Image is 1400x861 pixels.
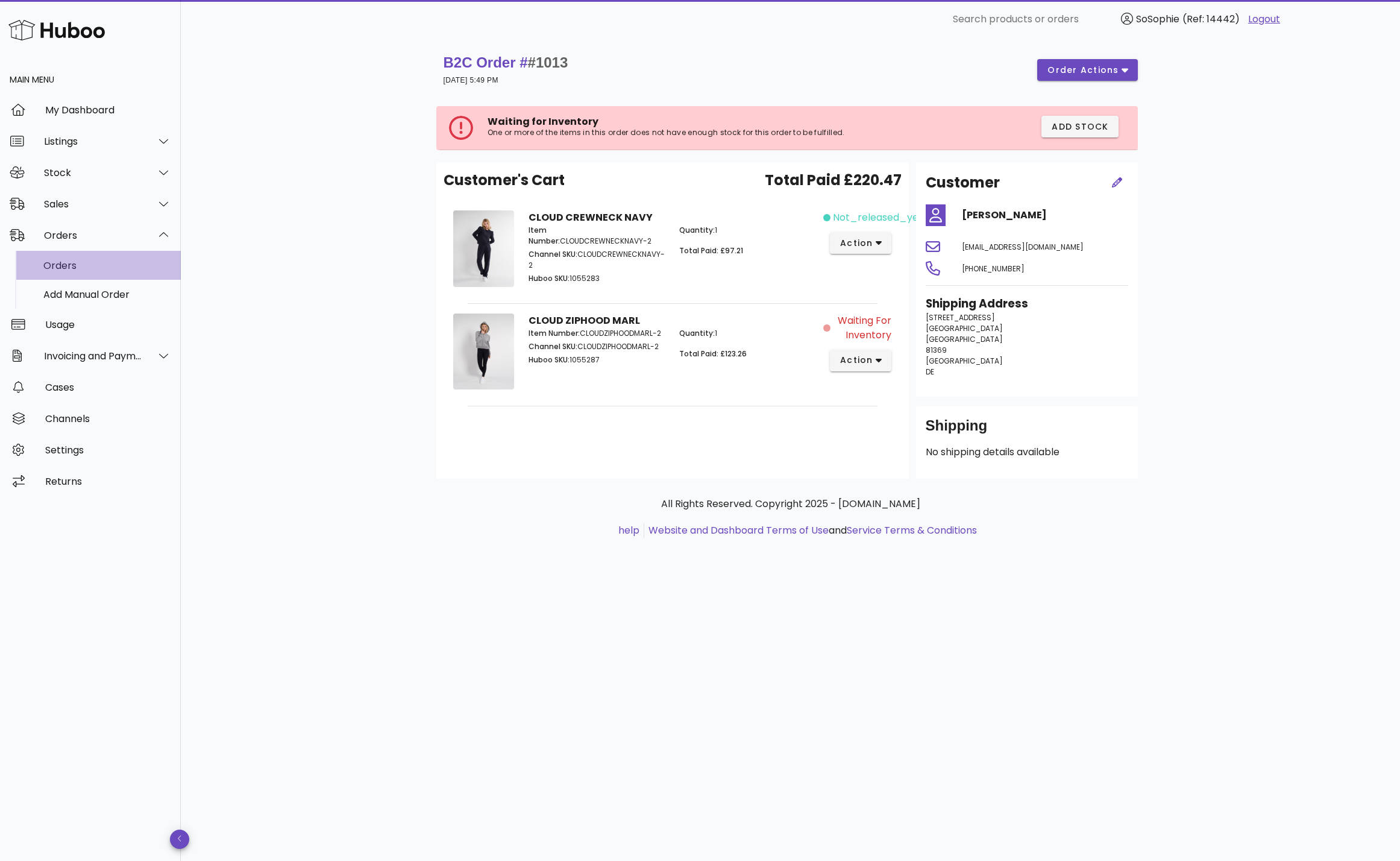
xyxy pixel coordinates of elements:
span: Item Number: [529,328,580,338]
span: Channel SKU: [529,249,577,259]
span: Waiting for Inventory [833,314,891,342]
p: One or more of the items in this order does not have enough stock for this order to be fulfilled. [488,128,914,137]
span: Quantity: [679,328,715,338]
div: Listings [44,136,142,147]
img: Huboo Logo [8,17,105,43]
p: CLOUDCREWNECKNAVY-2 [529,225,665,247]
span: action [840,354,873,367]
span: Waiting for Inventory [488,115,598,128]
span: action [840,237,873,250]
button: order actions [1037,59,1137,81]
span: [PHONE_NUMBER] [962,263,1025,274]
span: Huboo SKU: [529,355,570,365]
span: Total Paid £220.47 [765,169,902,191]
span: [EMAIL_ADDRESS][DOMAIN_NAME] [962,242,1084,252]
div: Invoicing and Payments [44,350,142,362]
p: 1 [679,225,816,236]
span: Item Number: [529,225,560,246]
img: Product Image [453,314,514,390]
span: DE [926,367,934,377]
a: Website and Dashboard Terms of Use [648,523,829,537]
div: Usage [45,319,171,330]
span: Huboo SKU: [529,273,570,283]
div: Cases [45,382,171,393]
div: Orders [44,230,142,241]
span: (Ref: 14442) [1182,12,1240,26]
span: Total Paid: £123.26 [679,348,747,359]
p: No shipping details available [926,445,1128,459]
div: Orders [43,260,171,271]
span: order actions [1047,64,1119,77]
p: CLOUDCREWNECKNAVY-2 [529,249,665,271]
div: Returns [45,476,171,487]
div: Stock [44,167,142,178]
h3: Shipping Address [926,295,1128,312]
span: not_released_yet [833,210,923,225]
a: Logout [1248,12,1280,27]
p: All Rights Reserved. Copyright 2025 - [DOMAIN_NAME] [446,497,1135,511]
span: [GEOGRAPHIC_DATA] [926,356,1003,366]
p: 1055283 [529,273,665,284]
span: Channel SKU: [529,341,577,352]
span: SoSophie [1136,12,1179,26]
p: CLOUDZIPHOODMARL-2 [529,341,665,352]
span: [GEOGRAPHIC_DATA] [926,323,1003,333]
span: Quantity: [679,225,715,235]
a: Service Terms & Conditions [847,523,977,537]
div: Add Manual Order [43,289,171,300]
span: #1013 [528,54,568,71]
button: action [830,232,892,254]
small: [DATE] 5:49 PM [444,76,498,84]
strong: CLOUD ZIPHOOD MARL [529,314,640,327]
div: Shipping [926,416,1128,445]
span: [GEOGRAPHIC_DATA] [926,334,1003,344]
h4: [PERSON_NAME] [962,208,1128,222]
div: Settings [45,444,171,456]
h2: Customer [926,172,1000,194]
button: action [830,350,892,371]
div: Sales [44,198,142,210]
p: CLOUDZIPHOODMARL-2 [529,328,665,339]
p: 1055287 [529,355,665,365]
button: Add Stock [1041,116,1119,137]
span: [STREET_ADDRESS] [926,312,995,323]
span: Add Stock [1051,121,1109,133]
img: Product Image [453,210,514,287]
a: help [618,523,639,537]
li: and [644,523,977,538]
strong: B2C Order # [444,54,568,71]
strong: CLOUD CREWNECK NAVY [529,210,653,224]
p: 1 [679,328,816,339]
span: Total Paid: £97.21 [679,245,743,256]
span: 81369 [926,345,947,355]
div: Channels [45,413,171,424]
div: My Dashboard [45,104,171,116]
span: Customer's Cart [444,169,565,191]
